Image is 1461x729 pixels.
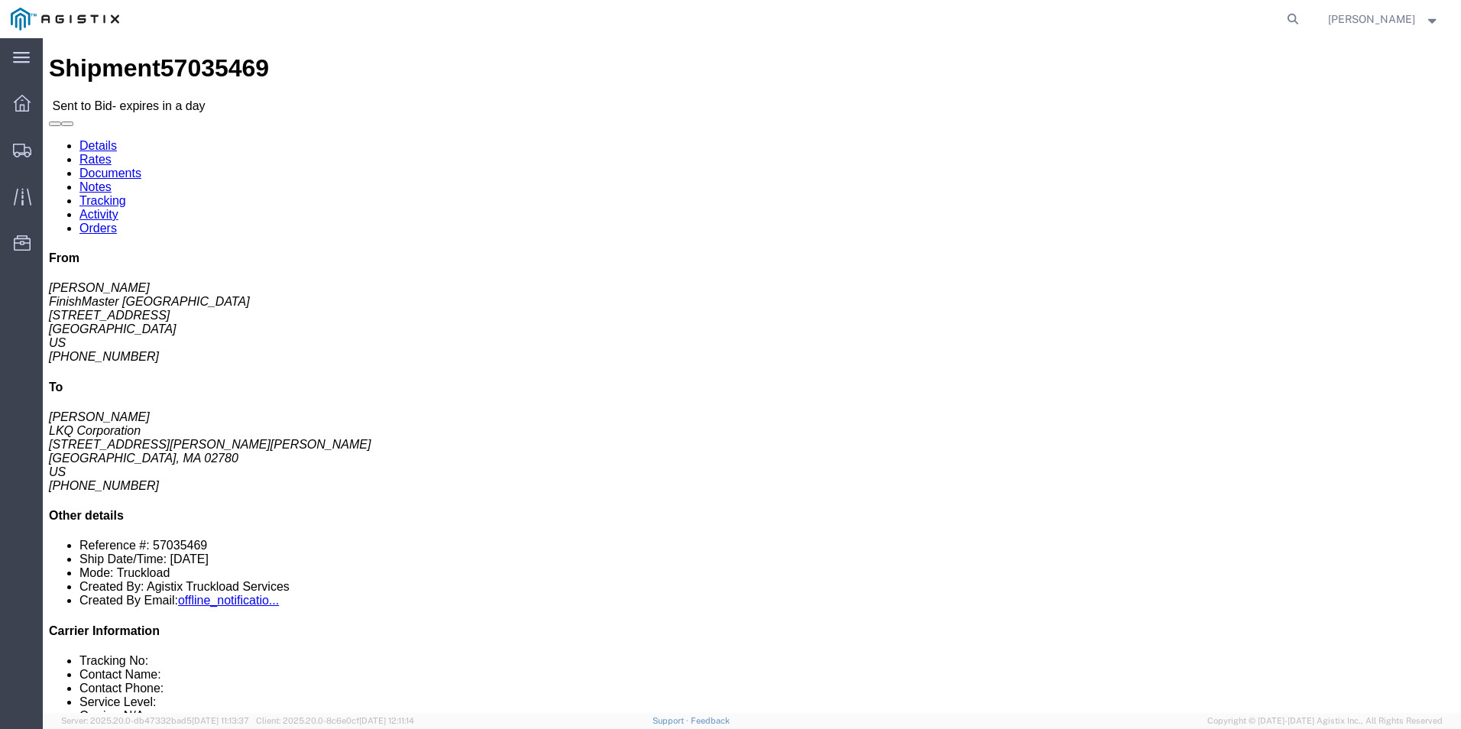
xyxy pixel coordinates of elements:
span: [DATE] 11:13:37 [192,716,249,725]
span: Client: 2025.20.0-8c6e0cf [256,716,414,725]
button: [PERSON_NAME] [1327,10,1440,28]
img: logo [11,8,119,31]
span: Copyright © [DATE]-[DATE] Agistix Inc., All Rights Reserved [1207,714,1443,727]
a: Feedback [691,716,730,725]
iframe: FS Legacy Container [43,38,1461,713]
a: Support [653,716,691,725]
span: Server: 2025.20.0-db47332bad5 [61,716,249,725]
span: Corey Keys [1328,11,1415,28]
span: [DATE] 12:11:14 [359,716,414,725]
